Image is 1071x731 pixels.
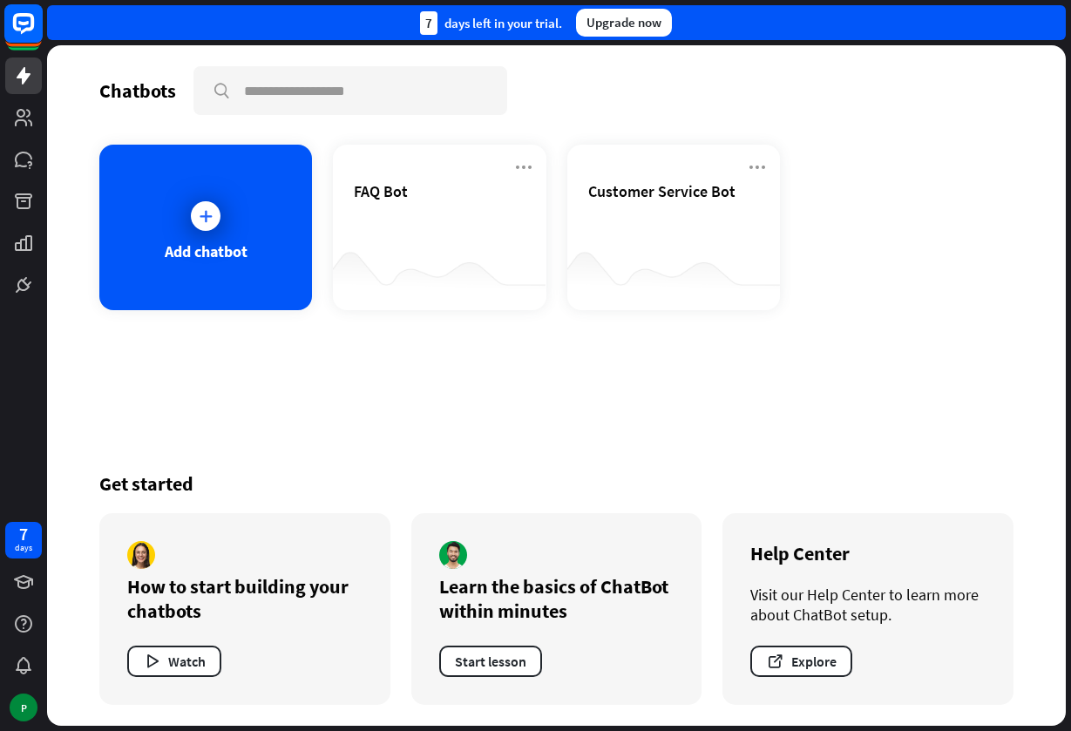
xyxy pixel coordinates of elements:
[588,181,735,201] span: Customer Service Bot
[127,574,363,623] div: How to start building your chatbots
[439,574,674,623] div: Learn the basics of ChatBot within minutes
[420,11,562,35] div: days left in your trial.
[750,541,986,565] div: Help Center
[99,78,176,103] div: Chatbots
[354,181,408,201] span: FAQ Bot
[750,585,986,625] div: Visit our Help Center to learn more about ChatBot setup.
[5,522,42,558] a: 7 days
[127,646,221,677] button: Watch
[99,471,1013,496] div: Get started
[439,541,467,569] img: author
[14,7,66,59] button: Open LiveChat chat widget
[576,9,672,37] div: Upgrade now
[439,646,542,677] button: Start lesson
[750,646,852,677] button: Explore
[15,542,32,554] div: days
[19,526,28,542] div: 7
[420,11,437,35] div: 7
[165,241,247,261] div: Add chatbot
[127,541,155,569] img: author
[10,694,37,721] div: P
